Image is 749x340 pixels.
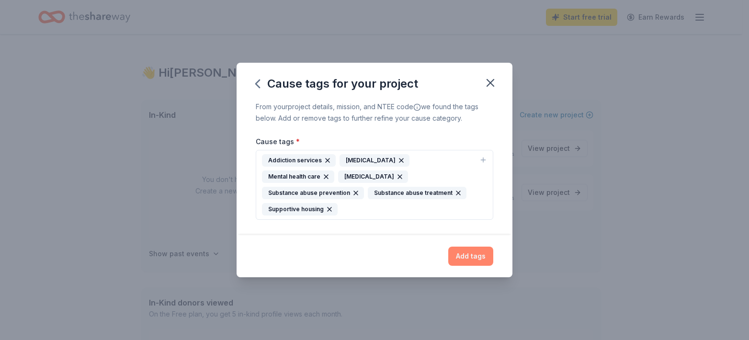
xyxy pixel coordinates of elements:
div: Substance abuse prevention [262,187,364,199]
div: Mental health care [262,170,334,183]
label: Cause tags [256,137,300,147]
div: [MEDICAL_DATA] [340,154,409,167]
div: [MEDICAL_DATA] [338,170,408,183]
button: Addiction services[MEDICAL_DATA]Mental health care[MEDICAL_DATA]Substance abuse preventionSubstan... [256,150,493,220]
div: Substance abuse treatment [368,187,466,199]
div: Supportive housing [262,203,338,215]
button: Add tags [448,247,493,266]
div: Addiction services [262,154,336,167]
div: Cause tags for your project [256,76,418,91]
div: From your project details, mission, and NTEE code we found the tags below. Add or remove tags to ... [256,101,493,124]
